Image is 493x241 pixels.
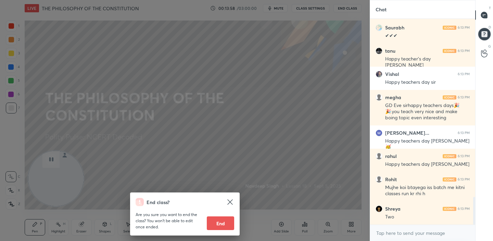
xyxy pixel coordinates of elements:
[385,94,401,101] h6: megha
[376,176,382,183] img: default.png
[458,154,470,158] div: 6:13 PM
[489,25,491,30] p: D
[443,177,456,182] img: iconic-light.a09c19a4.png
[488,44,491,49] p: G
[385,153,397,159] h6: rahul
[443,26,456,30] img: iconic-light.a09c19a4.png
[443,49,456,53] img: iconic-light.a09c19a4.png
[147,199,169,206] h4: End class?
[489,5,491,11] p: T
[385,25,404,31] h6: Saurabh
[385,206,401,212] h6: Shreya
[376,71,382,78] img: caf17e4aed2f4a80b30a8f0a98d71855.2964746_
[376,48,382,54] img: beb0c881791b4cd0911c9f2448acefaf.jpg
[376,24,382,31] img: 3760c05b6d7e4692ac51b7d501473af6.jpg
[385,176,397,183] h6: Rohit
[385,214,470,220] div: Two
[443,207,456,211] img: iconic-light.a09c19a4.png
[376,205,382,212] img: 5912859c09d048c9956574422f9321a9.jpg
[385,56,470,69] div: Happy teacher's day [PERSON_NAME]
[385,79,470,86] div: Happy teachers day sir
[385,32,470,39] div: ✔✔✔
[385,48,395,54] h6: tanu
[370,0,392,18] p: Chat
[376,94,382,101] img: default.png
[458,95,470,99] div: 6:13 PM
[385,161,470,168] div: Happy teachers day [PERSON_NAME]
[458,26,470,30] div: 6:13 PM
[385,184,470,197] div: Mujhe koi btayega iss batch me kitni classes run kr rhi h
[458,49,470,53] div: 6:13 PM
[376,153,382,160] img: default.png
[376,130,382,136] img: 3
[458,207,470,211] div: 6:13 PM
[443,154,456,158] img: iconic-light.a09c19a4.png
[458,131,470,135] div: 6:13 PM
[458,72,470,76] div: 6:13 PM
[385,138,470,151] div: Happy teachers day [PERSON_NAME] 🥳
[443,95,456,99] img: iconic-light.a09c19a4.png
[136,212,201,230] p: Are you sure you want to end the class? You won’t be able to edit once ended.
[458,177,470,182] div: 6:13 PM
[207,216,234,230] button: End
[385,130,429,136] h6: [PERSON_NAME]...
[370,19,475,225] div: grid
[385,71,399,77] h6: Vishal
[385,102,470,121] div: GD Eve sirhappy teachers days🎉🎉.you teach very nice and make boing topic even interesting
